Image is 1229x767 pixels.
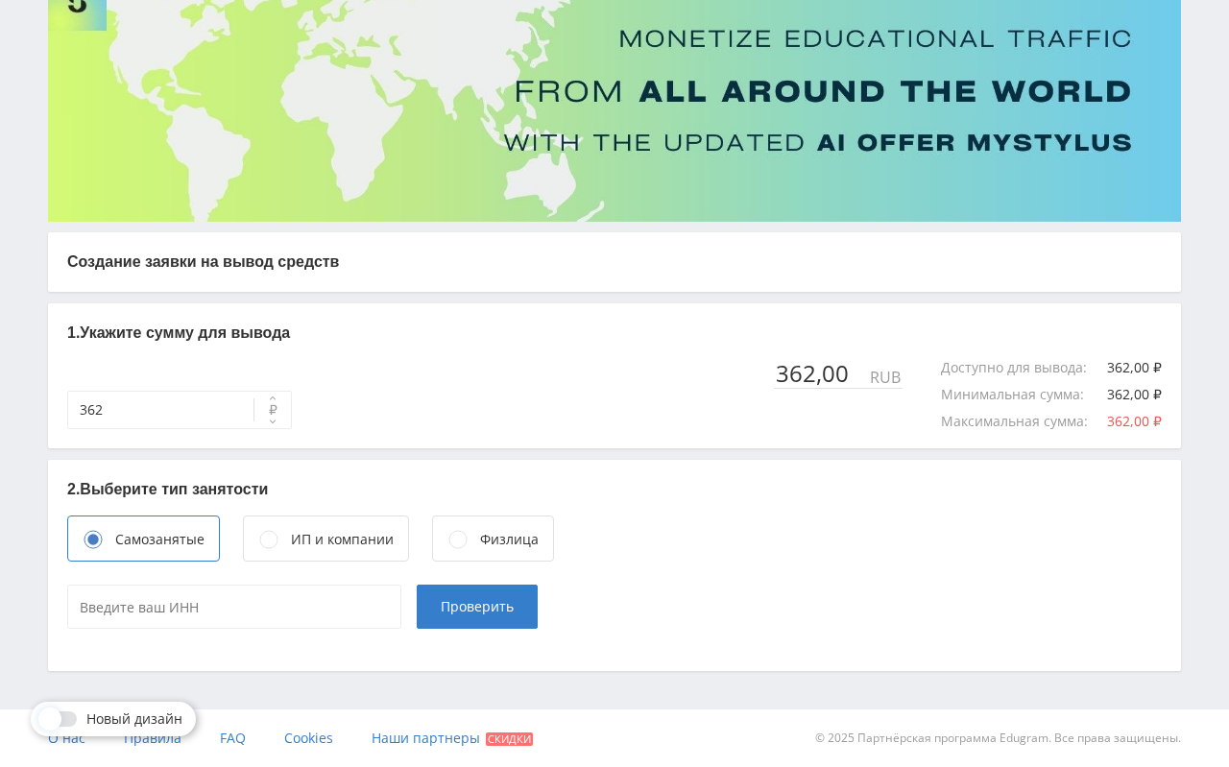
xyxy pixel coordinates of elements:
span: О нас [48,729,85,747]
div: RUB [868,369,903,386]
a: Наши партнеры Скидки [372,709,533,767]
a: FAQ [220,709,246,767]
div: 362,00 [774,360,868,387]
div: ИП и компании [291,529,394,550]
a: Cookies [284,709,333,767]
a: О нас [48,709,85,767]
span: FAQ [220,729,246,747]
span: 362,00 ₽ [1107,412,1162,430]
div: 362,00 ₽ [1107,360,1162,375]
p: 2. Выберите тип занятости [67,479,1162,500]
span: Cookies [284,729,333,747]
input: Введите ваш ИНН [67,585,401,629]
button: ₽ [253,391,292,429]
p: Создание заявки на вывод средств [67,252,1162,273]
div: Максимальная сумма : [941,414,1107,429]
div: Доступно для вывода : [941,360,1106,375]
div: Минимальная сумма : [941,387,1103,402]
span: Проверить [441,599,514,614]
span: Правила [124,729,181,747]
span: Наши партнеры [372,729,480,747]
a: Правила [124,709,181,767]
span: Скидки [486,732,533,746]
div: © 2025 Партнёрская программа Edugram. Все права защищены. [624,709,1181,767]
div: 362,00 ₽ [1107,387,1162,402]
p: 1. Укажите сумму для вывода [67,323,1162,344]
div: Самозанятые [115,529,205,550]
button: Проверить [417,585,538,629]
div: Физлица [480,529,539,550]
span: Новый дизайн [86,711,182,727]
